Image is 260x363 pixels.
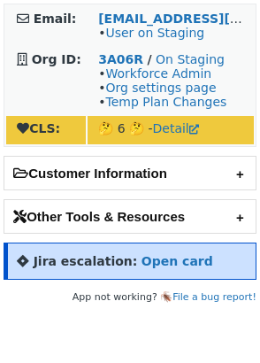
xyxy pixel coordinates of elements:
[34,12,77,26] strong: Email:
[105,26,204,40] a: User on Staging
[105,95,226,109] a: Temp Plan Changes
[4,200,256,233] h2: Other Tools & Resources
[98,26,204,40] span: •
[156,52,225,66] a: On Staging
[153,121,199,135] a: Detail
[172,291,256,303] a: File a bug report!
[32,52,81,66] strong: Org ID:
[98,66,226,109] span: • • •
[4,289,256,306] footer: App not working? 🪳
[141,254,213,268] a: Open card
[34,254,138,268] strong: Jira escalation:
[147,52,151,66] strong: /
[4,157,256,189] h2: Customer Information
[98,52,143,66] a: 3A06R
[105,81,216,95] a: Org settings page
[88,116,254,144] td: 🤔 6 🤔 -
[105,66,211,81] a: Workforce Admin
[17,121,60,135] strong: CLS:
